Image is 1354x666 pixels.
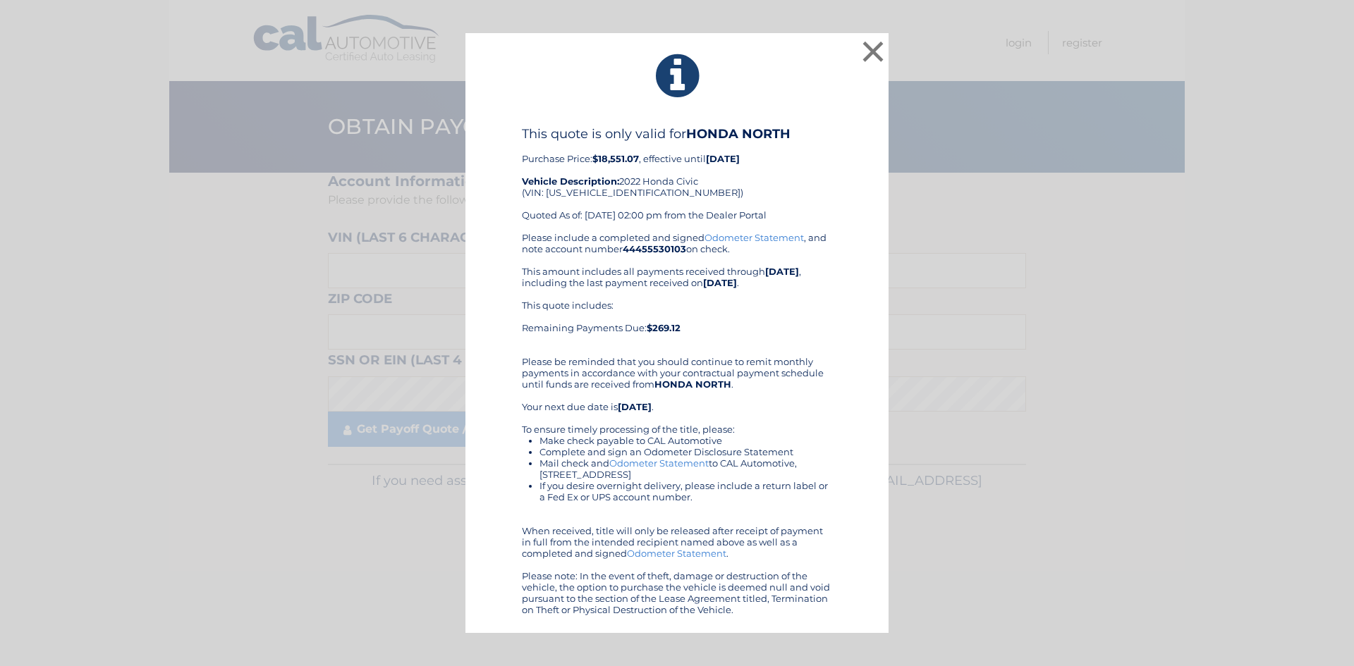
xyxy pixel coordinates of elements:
li: Make check payable to CAL Automotive [539,435,832,446]
button: × [859,37,887,66]
b: $269.12 [647,322,681,333]
b: $18,551.07 [592,153,639,164]
h4: This quote is only valid for [522,126,832,142]
a: Odometer Statement [627,548,726,559]
div: Please include a completed and signed , and note account number on check. This amount includes al... [522,232,832,615]
b: 44455530103 [623,243,686,254]
b: [DATE] [618,401,652,412]
a: Odometer Statement [609,457,709,469]
b: HONDA NORTH [686,126,791,142]
div: This quote includes: Remaining Payments Due: [522,300,832,345]
b: [DATE] [706,153,740,164]
b: [DATE] [765,266,799,277]
strong: Vehicle Description: [522,175,619,187]
a: Odometer Statement [705,232,804,243]
li: Mail check and to CAL Automotive, [STREET_ADDRESS] [539,457,832,480]
div: Purchase Price: , effective until 2022 Honda Civic (VIN: [US_VEHICLE_IDENTIFICATION_NUMBER]) Quot... [522,126,832,232]
li: If you desire overnight delivery, please include a return label or a Fed Ex or UPS account number. [539,480,832,502]
li: Complete and sign an Odometer Disclosure Statement [539,446,832,457]
b: [DATE] [703,277,737,288]
b: HONDA NORTH [654,378,731,390]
